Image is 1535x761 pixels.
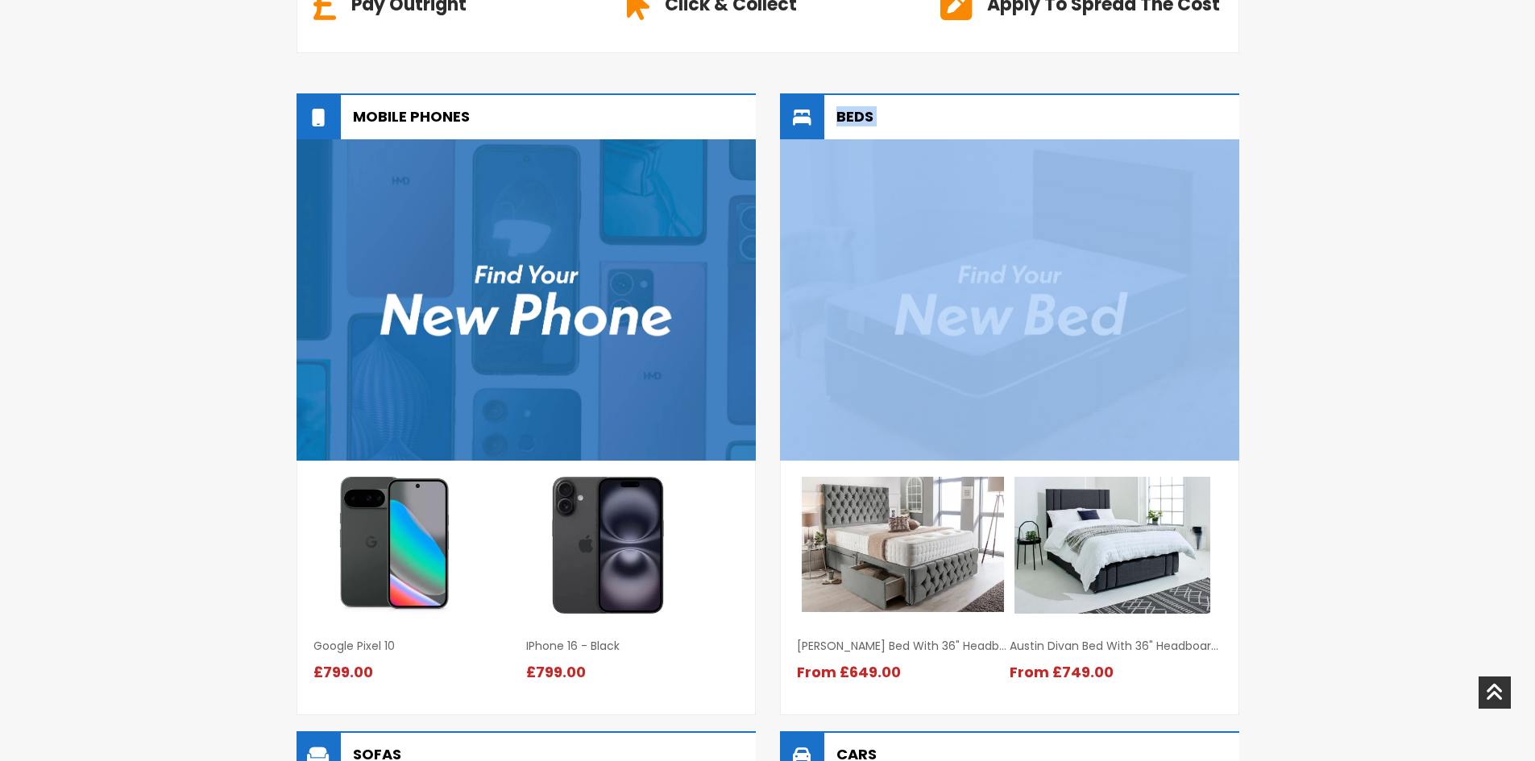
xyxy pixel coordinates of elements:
[1010,662,1120,682] span: From £749.00
[1014,477,1210,614] img: single-product
[797,638,1010,654] a: [PERSON_NAME] Bed with 36" Headboard, 2 Drawer Storage and Jubilee Mattress
[526,662,592,682] span: £799.00
[797,666,907,681] a: From £649.00
[526,638,739,654] a: iPhone 16 - Black
[313,638,526,654] a: Google Pixel 10
[313,662,380,682] span: £799.00
[802,477,1004,613] img: single-product
[297,95,756,139] h2: Mobile Phones
[797,662,907,682] span: From £649.00
[318,477,473,614] img: single-product
[780,95,1239,139] h2: Beds
[1010,638,1222,654] a: Austin Divan Bed with 36" Headboard and 2000 Pocket Spring Mattress
[313,666,380,681] a: £799.00
[1010,666,1120,681] a: From £749.00
[526,666,592,681] a: £799.00
[531,477,686,614] img: single-product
